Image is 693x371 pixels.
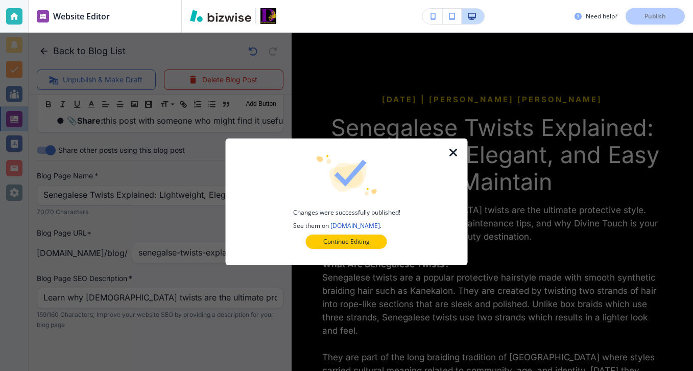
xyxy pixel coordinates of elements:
[293,208,400,230] h4: Changes were successfully published! See them on .
[37,10,49,22] img: editor icon
[53,10,110,22] h2: Website Editor
[323,237,370,246] p: Continue Editing
[316,155,378,196] img: icon
[330,221,380,230] a: [DOMAIN_NAME]
[586,12,617,21] h3: Need help?
[306,235,387,249] button: Continue Editing
[260,8,276,25] img: Your Logo
[190,10,251,22] img: Bizwise Logo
